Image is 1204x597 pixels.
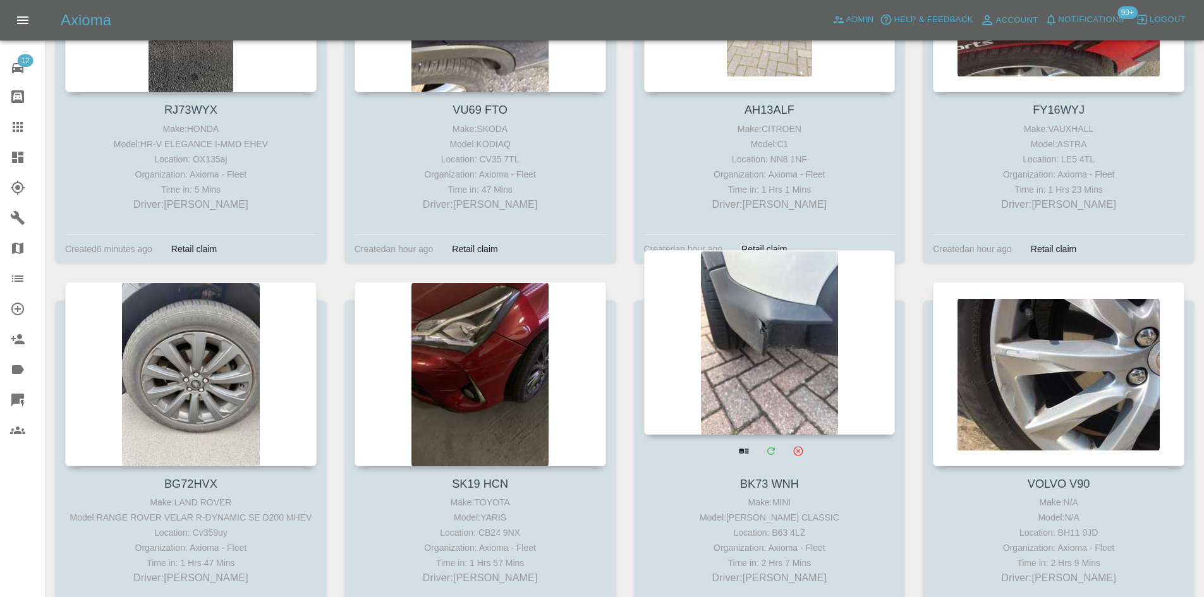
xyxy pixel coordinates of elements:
div: Location: CV35 7TL [358,152,603,167]
div: Model: ASTRA [936,136,1181,152]
div: Time in: 1 Hrs 23 Mins [936,182,1181,197]
div: Model: KODIAQ [358,136,603,152]
div: Location: CB24 9NX [358,525,603,540]
a: BK73 WNH [740,478,799,490]
div: Make: VAUXHALL [936,121,1181,136]
div: Organization: Axioma - Fleet [936,540,1181,555]
div: Organization: Axioma - Fleet [68,540,313,555]
button: Logout [1133,10,1189,30]
div: Time in: 2 Hrs 9 Mins [936,555,1181,570]
div: Make: MINI [647,495,892,510]
div: Time in: 1 Hrs 1 Mins [647,182,892,197]
p: Driver: [PERSON_NAME] [647,197,892,212]
div: Model: RANGE ROVER VELAR R-DYNAMIC SE D200 MHEV [68,510,313,525]
div: Time in: 1 Hrs 47 Mins [68,555,313,570]
div: Location: NN8 1NF [647,152,892,167]
div: Created 6 minutes ago [65,241,152,256]
span: Help & Feedback [894,13,973,27]
div: Organization: Axioma - Fleet [358,167,603,182]
div: Time in: 1 Hrs 57 Mins [358,555,603,570]
button: Archive [785,438,811,464]
a: Admin [829,10,877,30]
div: Location: BH11 9JD [936,525,1181,540]
span: Account [996,13,1038,28]
div: Model: C1 [647,136,892,152]
div: Make: N/A [936,495,1181,510]
div: Created an hour ago [644,241,723,256]
div: Created an hour ago [933,241,1012,256]
p: Driver: [PERSON_NAME] [936,570,1181,586]
a: FY16WYJ [1033,104,1085,116]
a: AH13ALF [745,104,794,116]
div: Location: LE5 4TL [936,152,1181,167]
div: Organization: Axioma - Fleet [647,167,892,182]
span: 12 [17,54,33,67]
div: Make: TOYOTA [358,495,603,510]
a: VU69 FTO [453,104,508,116]
div: Retail claim [1021,241,1086,256]
button: Open drawer [8,5,38,35]
div: Organization: Axioma - Fleet [936,167,1181,182]
div: Created an hour ago [355,241,434,256]
span: Admin [846,13,874,27]
p: Driver: [PERSON_NAME] [647,570,892,586]
span: 99+ [1117,6,1138,19]
div: Time in: 5 Mins [68,182,313,197]
div: Make: CITROEN [647,121,892,136]
div: Retail claim [442,241,507,256]
div: Organization: Axioma - Fleet [358,540,603,555]
div: Make: LAND ROVER [68,495,313,510]
div: Organization: Axioma - Fleet [647,540,892,555]
p: Driver: [PERSON_NAME] [68,197,313,212]
div: Make: HONDA [68,121,313,136]
div: Organization: Axioma - Fleet [68,167,313,182]
div: Time in: 47 Mins [358,182,603,197]
p: Driver: [PERSON_NAME] [358,197,603,212]
div: Location: B63 4LZ [647,525,892,540]
div: Model: N/A [936,510,1181,525]
button: Help & Feedback [877,10,976,30]
div: Model: YARIS [358,510,603,525]
div: Time in: 2 Hrs 7 Mins [647,555,892,570]
p: Driver: [PERSON_NAME] [68,570,313,586]
div: Model: HR-V ELEGANCE I-MMD EHEV [68,136,313,152]
button: Notifications [1042,10,1128,30]
span: Notifications [1059,13,1124,27]
div: Model: [PERSON_NAME] CLASSIC [647,510,892,525]
a: Modify [758,438,784,464]
div: Location: OX135aj [68,152,313,167]
p: Driver: [PERSON_NAME] [358,570,603,586]
div: Make: SKODA [358,121,603,136]
span: Logout [1150,13,1186,27]
a: BG72HVX [164,478,217,490]
div: Retail claim [162,241,226,256]
a: RJ73WYX [164,104,217,116]
p: Driver: [PERSON_NAME] [936,197,1181,212]
div: Retail claim [732,241,796,256]
a: VOLVO V90 [1028,478,1090,490]
h5: Axioma [61,10,111,30]
div: Location: Cv359uy [68,525,313,540]
a: View [731,438,757,464]
a: Account [976,10,1042,30]
a: SK19 HCN [452,478,508,490]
